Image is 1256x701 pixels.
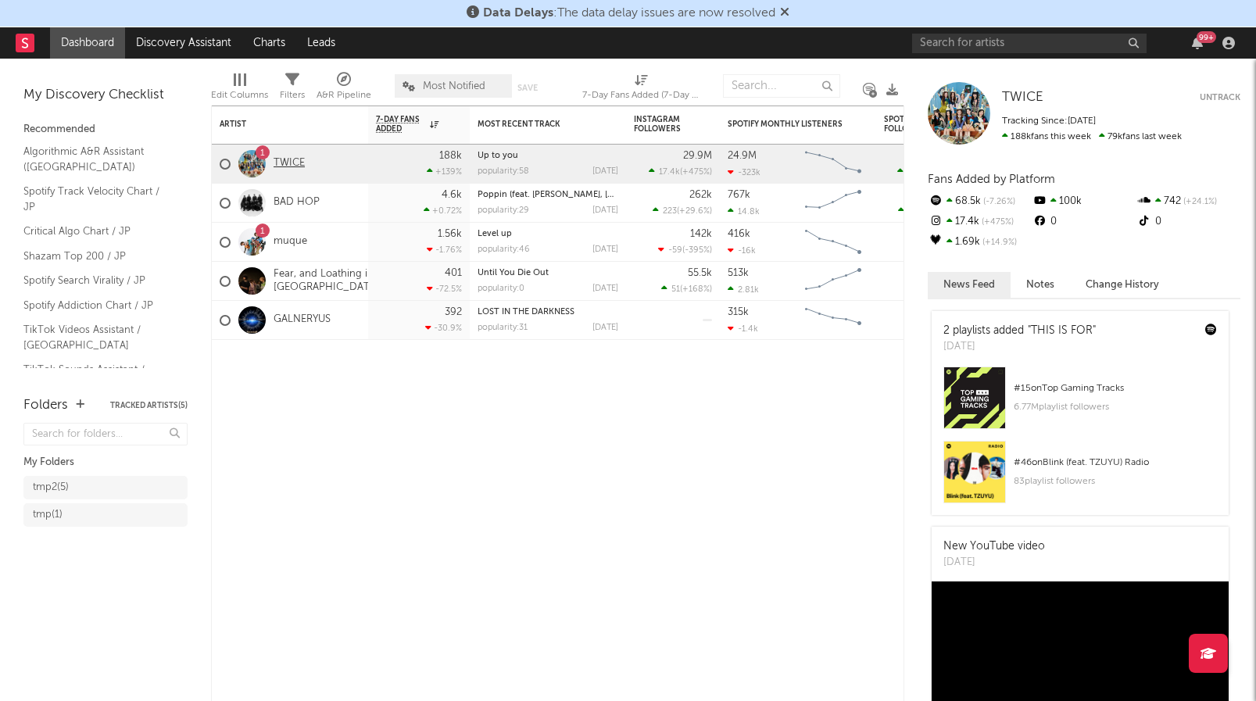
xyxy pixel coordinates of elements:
[1014,472,1217,491] div: 83 playlist followers
[728,324,758,334] div: -1.4k
[661,284,712,294] div: ( )
[50,27,125,59] a: Dashboard
[1014,379,1217,398] div: # 15 on Top Gaming Tracks
[23,297,172,314] a: Spotify Addiction Chart / JP
[1136,212,1240,232] div: 0
[780,7,789,20] span: Dismiss
[274,196,320,209] a: BAD HOP
[478,206,529,215] div: popularity: 29
[517,84,538,92] button: Save
[928,272,1011,298] button: News Feed
[478,308,618,317] div: LOST IN THE DARKNESS
[423,81,485,91] span: Most Notified
[1181,198,1217,206] span: +24.1 %
[798,301,868,340] svg: Chart title
[478,245,530,254] div: popularity: 46
[928,173,1055,185] span: Fans Added by Platform
[798,184,868,223] svg: Chart title
[1014,453,1217,472] div: # 46 on Blink (feat. TZUYU) Radio
[478,191,704,199] a: Poppin (feat. [PERSON_NAME], [PERSON_NAME] & Bark)
[425,323,462,333] div: -30.9 %
[1002,132,1091,141] span: 188k fans this week
[478,152,618,160] div: Up to you
[1192,37,1203,49] button: 99+
[928,232,1032,252] div: 1.69k
[728,190,750,200] div: 767k
[23,120,188,139] div: Recommended
[728,229,750,239] div: 416k
[211,86,268,105] div: Edit Columns
[658,245,712,255] div: ( )
[424,206,462,216] div: +0.72 %
[798,262,868,301] svg: Chart title
[668,246,682,255] span: -59
[649,166,712,177] div: ( )
[317,86,371,105] div: A&R Pipeline
[592,206,618,215] div: [DATE]
[928,191,1032,212] div: 68.5k
[897,166,962,177] div: ( )
[23,86,188,105] div: My Discovery Checklist
[1002,132,1182,141] span: 79k fans last week
[634,115,689,134] div: Instagram Followers
[296,27,346,59] a: Leads
[23,476,188,499] a: tmp2(5)
[478,308,574,317] a: LOST IN THE DARKNESS
[979,218,1014,227] span: +475 %
[592,284,618,293] div: [DATE]
[728,245,756,256] div: -16k
[439,151,462,161] div: 188k
[483,7,775,20] span: : The data delay issues are now resolved
[23,183,172,215] a: Spotify Track Velocity Chart / JP
[478,120,595,129] div: Most Recent Track
[478,167,529,176] div: popularity: 58
[1002,90,1043,106] a: TWICE
[23,143,172,175] a: Algorithmic A&R Assistant ([GEOGRAPHIC_DATA])
[980,238,1017,247] span: +14.9 %
[912,34,1147,53] input: Search for artists
[1197,31,1216,43] div: 99 +
[932,441,1229,515] a: #46onBlink (feat. TZUYU) Radio83playlist followers
[592,167,618,176] div: [DATE]
[592,324,618,332] div: [DATE]
[23,361,172,393] a: TikTok Sounds Assistant / [GEOGRAPHIC_DATA]
[1002,91,1043,104] span: TWICE
[1032,191,1136,212] div: 100k
[682,168,710,177] span: +475 %
[280,86,305,105] div: Filters
[582,86,700,105] div: 7-Day Fans Added (7-Day Fans Added)
[478,269,549,277] a: Until You Die Out
[653,206,712,216] div: ( )
[943,538,1045,555] div: New YouTube video
[728,206,760,216] div: 14.8k
[274,235,307,249] a: muque
[438,229,462,239] div: 1.56k
[1028,325,1096,336] a: "THIS IS FOR"
[798,145,868,184] svg: Chart title
[1002,116,1096,126] span: Tracking Since: [DATE]
[23,321,172,353] a: TikTok Videos Assistant / [GEOGRAPHIC_DATA]
[274,268,379,295] a: Fear, and Loathing in [GEOGRAPHIC_DATA]
[1070,272,1175,298] button: Change History
[981,198,1015,206] span: -7.26 %
[483,7,553,20] span: Data Delays
[728,284,759,295] div: 2.81k
[884,115,939,134] div: Spotify Followers
[442,190,462,200] div: 4.6k
[220,120,337,129] div: Artist
[1011,272,1070,298] button: Notes
[427,284,462,294] div: -72.5 %
[23,396,68,415] div: Folders
[23,223,172,240] a: Critical Algo Chart / JP
[478,324,528,332] div: popularity: 31
[592,245,618,254] div: [DATE]
[689,190,712,200] div: 262k
[728,120,845,129] div: Spotify Monthly Listeners
[728,307,749,317] div: 315k
[932,367,1229,441] a: #15onTop Gaming Tracks6.77Mplaylist followers
[671,285,680,294] span: 51
[898,206,962,216] div: ( )
[582,66,700,112] div: 7-Day Fans Added (7-Day Fans Added)
[23,423,188,445] input: Search for folders...
[682,285,710,294] span: +168 %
